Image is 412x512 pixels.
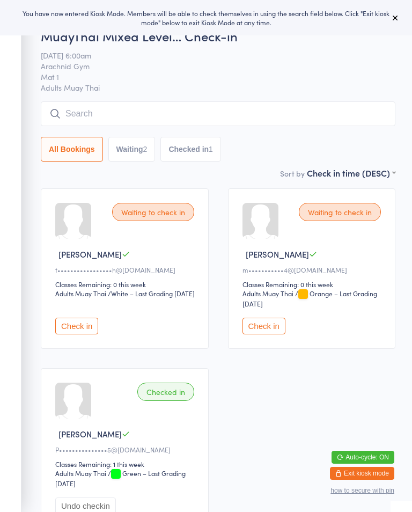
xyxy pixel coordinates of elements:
div: Checked in [137,383,194,401]
span: / White – Last Grading [DATE] [108,289,195,298]
button: Auto-cycle: ON [332,451,394,464]
span: [PERSON_NAME] [58,428,122,440]
button: Check in [55,318,98,334]
div: 1 [209,145,213,153]
button: Waiting2 [108,137,156,162]
span: Adults Muay Thai [41,82,395,93]
button: All Bookings [41,137,103,162]
button: how to secure with pin [330,487,394,494]
div: Adults Muay Thai [55,469,106,478]
span: [PERSON_NAME] [58,248,122,260]
div: Classes Remaining: 0 this week [55,280,197,289]
span: Mat 1 [41,71,379,82]
div: Check in time (DESC) [307,167,395,179]
div: m•••••••••••4@[DOMAIN_NAME] [242,265,385,274]
button: Exit kiosk mode [330,467,394,480]
div: Classes Remaining: 1 this week [55,459,197,469]
div: Adults Muay Thai [242,289,293,298]
div: t•••••••••••••••••h@[DOMAIN_NAME] [55,265,197,274]
div: 2 [143,145,148,153]
div: Waiting to check in [299,203,381,221]
div: Waiting to check in [112,203,194,221]
div: P•••••••••••••••5@[DOMAIN_NAME] [55,445,197,454]
div: Classes Remaining: 0 this week [242,280,385,289]
input: Search [41,101,395,126]
label: Sort by [280,168,305,179]
span: [PERSON_NAME] [246,248,309,260]
div: Adults Muay Thai [55,289,106,298]
button: Checked in1 [160,137,221,162]
span: / Orange – Last Grading [DATE] [242,289,377,308]
div: You have now entered Kiosk Mode. Members will be able to check themselves in using the search fie... [17,9,395,27]
h2: MuayThai Mixed Level… Check-in [41,27,395,45]
span: [DATE] 6:00am [41,50,379,61]
span: Arachnid Gym [41,61,379,71]
button: Check in [242,318,285,334]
